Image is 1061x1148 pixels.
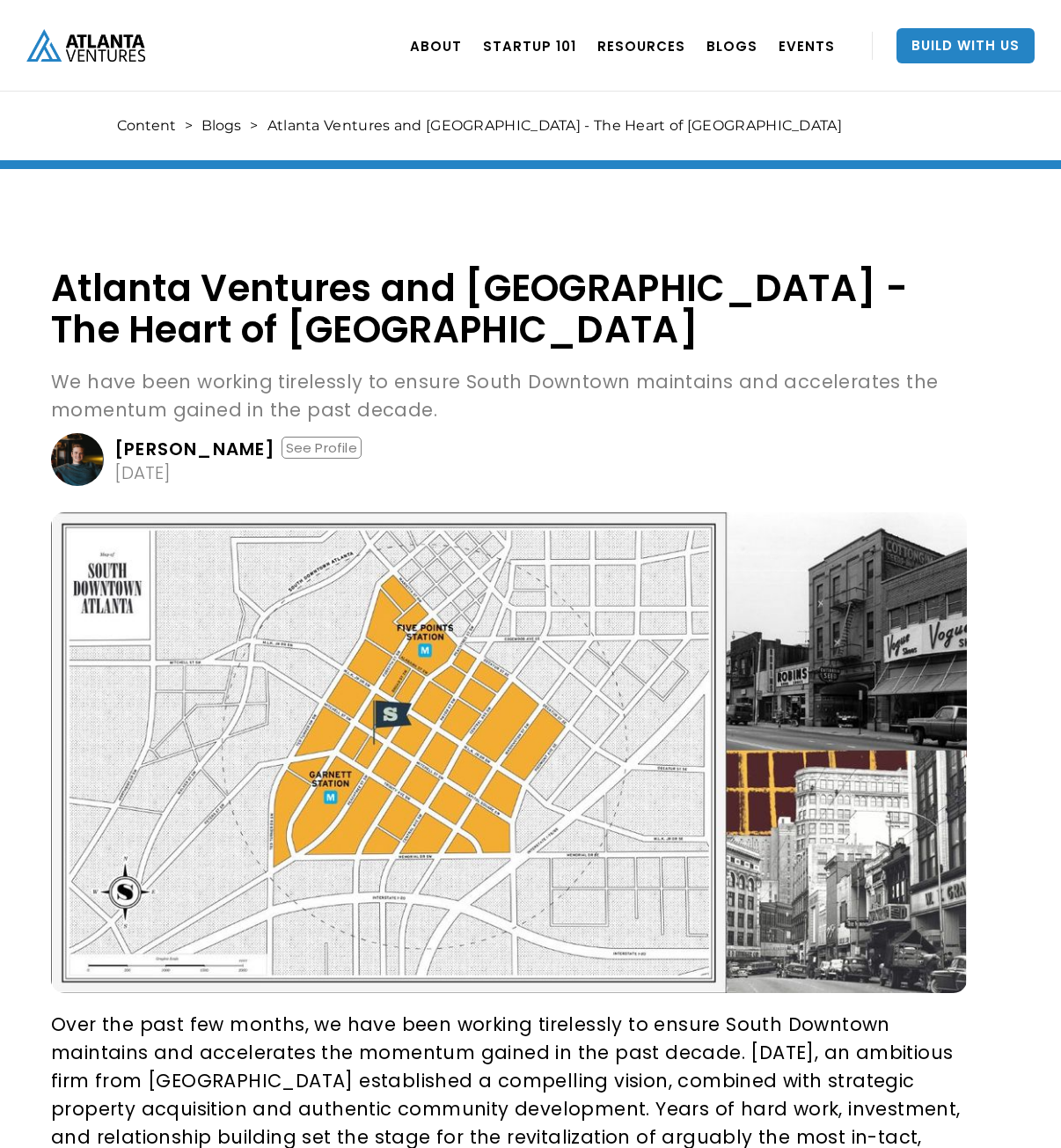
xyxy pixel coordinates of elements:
[597,21,685,70] a: RESOURCES
[117,117,176,135] a: Content
[250,117,258,135] div: >
[282,437,362,459] div: See Profile
[114,440,276,458] div: [PERSON_NAME]
[51,368,967,424] p: We have been working tirelessly to ensure South Downtown maintains and accelerates the momentum g...
[51,268,967,350] h1: Atlanta Ventures and [GEOGRAPHIC_DATA] - The Heart of [GEOGRAPHIC_DATA]
[185,117,193,135] div: >
[410,21,462,70] a: ABOUT
[114,464,171,482] div: [DATE]
[779,21,835,70] a: EVENTS
[51,433,967,486] a: [PERSON_NAME]See Profile[DATE]
[267,117,842,135] div: Atlanta Ventures and [GEOGRAPHIC_DATA] - The Heart of [GEOGRAPHIC_DATA]
[201,117,241,135] a: Blogs
[706,21,757,70] a: BLOGS
[483,21,576,70] a: Startup 101
[896,28,1035,63] a: Build With Us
